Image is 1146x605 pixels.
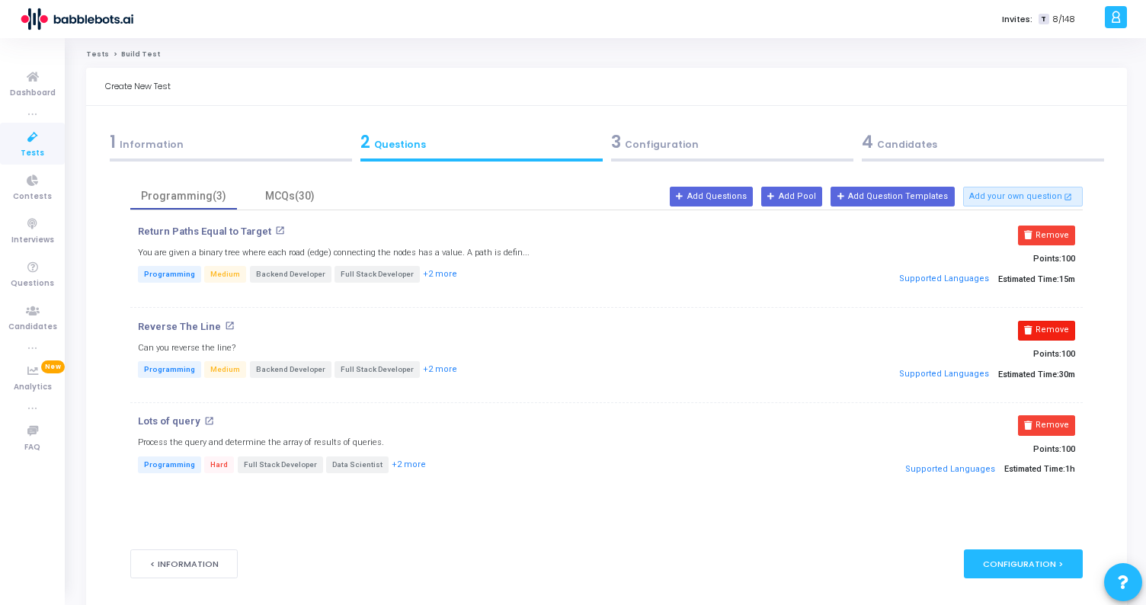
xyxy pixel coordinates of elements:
div: Candidates [862,130,1104,155]
span: 100 [1061,254,1075,264]
button: Add Question Templates [831,187,954,206]
span: Candidates [8,321,57,334]
h5: You are given a binary tree where each road (edge) connecting the nodes has a value. A path is de... [138,248,530,258]
p: Reverse The Line [138,321,221,333]
span: 2 [360,130,370,154]
span: Hard [204,456,234,473]
div: MCQs(30) [246,188,335,204]
span: Build Test [121,50,160,59]
button: Supported Languages [895,363,994,386]
button: Add Questions [670,187,753,206]
span: Programming [138,361,201,378]
p: Points: [773,254,1075,264]
div: Questions [360,130,603,155]
a: 2Questions [356,125,607,166]
p: Points: [773,349,1075,359]
a: 3Configuration [607,125,857,166]
span: 15m [1059,274,1075,284]
a: Tests [86,50,109,59]
button: Supported Languages [895,268,994,291]
button: +2 more [422,267,458,282]
span: Analytics [14,381,52,394]
label: Invites: [1002,13,1032,26]
mat-icon: open_in_new [1064,191,1072,202]
button: < Information [130,549,238,578]
button: +2 more [391,458,427,472]
span: FAQ [24,441,40,454]
a: 1Information [105,125,356,166]
p: Estimated Time: [773,363,1075,386]
span: 1h [1065,464,1075,474]
mat-icon: open_in_new [275,226,285,235]
button: Supported Languages [901,458,1000,481]
div: Configuration > [964,549,1084,578]
span: Full Stack Developer [335,266,420,283]
span: 1 [110,130,116,154]
span: Programming [138,266,201,283]
nav: breadcrumb [86,50,1127,59]
span: Contests [13,190,52,203]
a: 4Candidates [857,125,1108,166]
span: 30m [1059,370,1075,379]
button: Remove [1018,321,1075,341]
h5: Can you reverse the line? [138,343,235,353]
span: 8/148 [1052,13,1075,26]
button: Remove [1018,415,1075,435]
mat-icon: open_in_new [204,416,214,426]
button: Add Pool [761,187,822,206]
span: T [1039,14,1048,25]
p: Estimated Time: [773,458,1075,481]
div: Information [110,130,352,155]
span: Full Stack Developer [335,361,420,378]
span: Dashboard [10,87,56,100]
span: Questions [11,277,54,290]
span: Medium [204,266,246,283]
span: Full Stack Developer [238,456,323,473]
span: 100 [1061,444,1075,454]
span: Backend Developer [250,266,331,283]
span: Tests [21,147,44,160]
span: Interviews [11,234,54,247]
span: New [41,360,65,373]
span: Data Scientist [326,456,389,473]
span: 4 [862,130,873,154]
span: 3 [611,130,621,154]
span: Backend Developer [250,361,331,378]
span: Programming [138,456,201,473]
span: Medium [204,361,246,378]
button: Add your own question [963,187,1084,206]
mat-icon: open_in_new [225,321,235,331]
p: Return Paths Equal to Target [138,226,271,238]
p: Lots of query [138,415,200,427]
button: +2 more [422,363,458,377]
span: 100 [1061,349,1075,359]
button: Remove [1018,226,1075,245]
h5: Process the query and determine the array of results of queries. [138,437,384,447]
img: logo [19,4,133,34]
div: Configuration [611,130,853,155]
div: Create New Test [105,68,171,105]
div: Programming(3) [139,188,228,204]
p: Estimated Time: [773,268,1075,291]
p: Points: [773,444,1075,454]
